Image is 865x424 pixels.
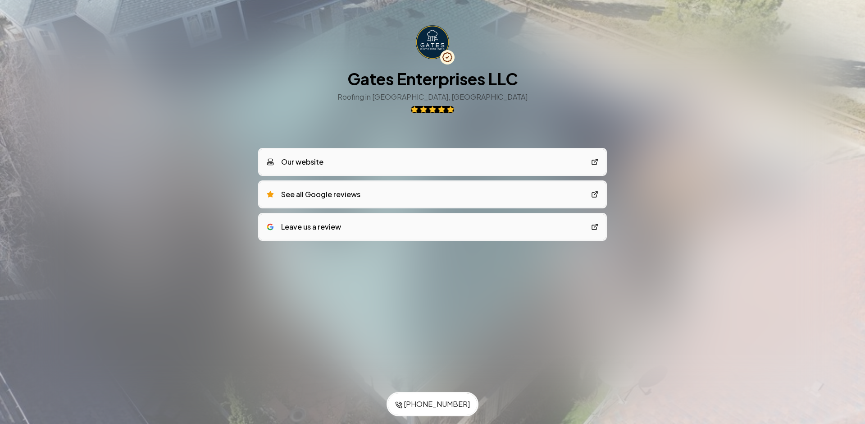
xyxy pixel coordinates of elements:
[416,25,450,59] img: Gates Enterprises LLC
[337,92,528,102] h3: Roofing in [GEOGRAPHIC_DATA], [GEOGRAPHIC_DATA]
[267,221,341,232] div: Leave us a review
[267,157,323,167] div: Our website
[259,214,605,240] a: google logoLeave us a review
[388,393,477,415] a: [PHONE_NUMBER]
[267,189,360,200] div: See all Google reviews
[259,149,605,175] a: Our website
[259,182,605,207] a: See all Google reviews
[267,223,274,230] img: google logo
[347,70,518,88] h1: Gates Enterprises LLC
